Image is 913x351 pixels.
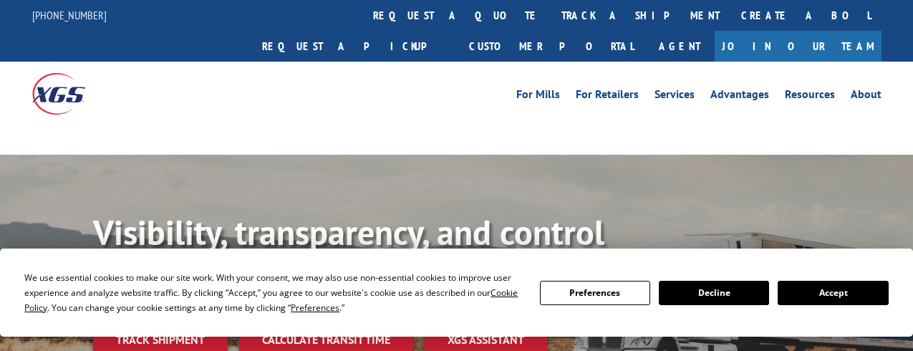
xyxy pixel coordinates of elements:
div: We use essential cookies to make our site work. With your consent, we may also use non-essential ... [24,270,522,315]
a: For Retailers [576,89,639,105]
a: Agent [644,31,715,62]
a: About [851,89,881,105]
a: [PHONE_NUMBER] [32,8,107,22]
a: Advantages [710,89,769,105]
span: Preferences [291,302,339,314]
a: Request a pickup [251,31,458,62]
a: Services [654,89,695,105]
a: For Mills [516,89,560,105]
a: Resources [785,89,835,105]
b: Visibility, transparency, and control for your entire supply chain. [93,210,604,296]
button: Preferences [540,281,650,305]
a: Customer Portal [458,31,644,62]
button: Accept [778,281,888,305]
a: Join Our Team [715,31,881,62]
button: Decline [659,281,769,305]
